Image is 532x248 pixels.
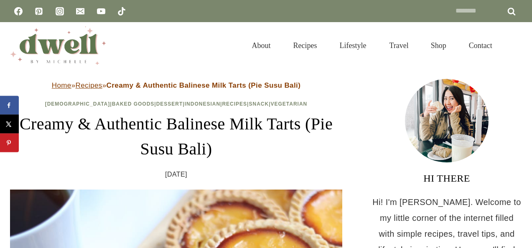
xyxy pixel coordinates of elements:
[328,31,378,60] a: Lifestyle
[372,171,522,186] h3: HI THERE
[113,3,130,20] a: TikTok
[378,31,420,60] a: Travel
[45,101,308,107] span: | | | | | |
[76,81,102,89] a: Recipes
[420,31,458,60] a: Shop
[72,3,89,20] a: Email
[249,101,269,107] a: Snack
[31,3,47,20] a: Pinterest
[222,101,247,107] a: Recipes
[51,3,68,20] a: Instagram
[156,101,183,107] a: Dessert
[458,31,504,60] a: Contact
[107,81,301,89] strong: Creamy & Authentic Balinese Milk Tarts (Pie Susu Bali)
[10,111,342,162] h1: Creamy & Authentic Balinese Milk Tarts (Pie Susu Bali)
[10,3,27,20] a: Facebook
[282,31,328,60] a: Recipes
[165,168,187,181] time: [DATE]
[271,101,308,107] a: Vegetarian
[52,81,71,89] a: Home
[241,31,282,60] a: About
[112,101,155,107] a: Baked Goods
[241,31,504,60] nav: Primary Navigation
[45,101,110,107] a: [DEMOGRAPHIC_DATA]
[10,26,106,65] img: DWELL by michelle
[93,3,109,20] a: YouTube
[52,81,301,89] span: » »
[508,38,522,53] button: View Search Form
[185,101,220,107] a: Indonesian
